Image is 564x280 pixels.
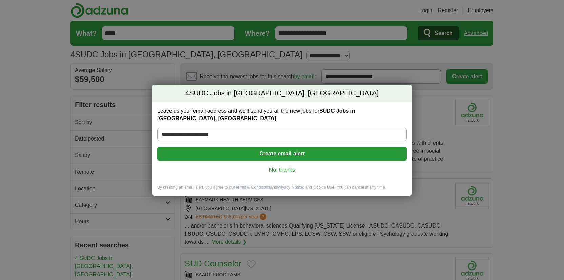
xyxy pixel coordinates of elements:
[157,147,407,161] button: Create email alert
[163,166,401,174] a: No, thanks
[185,89,189,98] span: 4
[152,185,412,196] div: By creating an email alert, you agree to our and , and Cookie Use. You can cancel at any time.
[235,185,270,190] a: Terms & Conditions
[157,107,407,122] label: Leave us your email address and we'll send you all the new jobs for
[277,185,303,190] a: Privacy Notice
[152,85,412,102] h2: SUDC Jobs in [GEOGRAPHIC_DATA], [GEOGRAPHIC_DATA]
